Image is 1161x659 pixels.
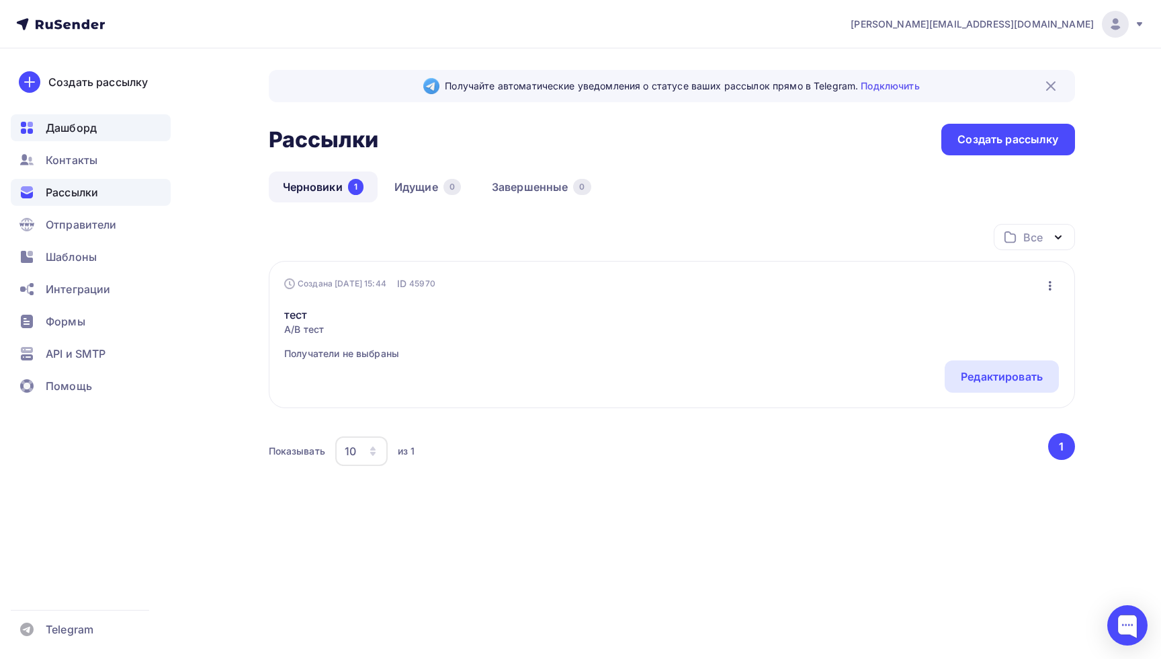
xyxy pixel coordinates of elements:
a: [PERSON_NAME][EMAIL_ADDRESS][DOMAIN_NAME] [851,11,1145,38]
div: Создать рассылку [957,132,1058,147]
div: Показывать [269,444,325,458]
div: 0 [573,179,591,195]
a: Подключить [861,80,919,91]
button: 10 [335,436,388,467]
span: Шаблоны [46,249,97,265]
a: Завершенные0 [478,171,605,202]
span: Помощь [46,378,92,394]
span: [PERSON_NAME][EMAIL_ADDRESS][DOMAIN_NAME] [851,17,1094,31]
div: Редактировать [961,369,1043,385]
span: Контакты [46,152,97,168]
a: Идущие0 [380,171,475,202]
span: Получатели не выбраны [284,347,399,360]
span: ID [397,277,406,290]
span: A/B тест [284,323,399,336]
h2: Рассылки [269,126,379,153]
a: Отправители [11,211,171,238]
div: Все [1023,229,1042,245]
a: Контакты [11,147,171,173]
span: Получайте автоматические уведомления о статусе ваших рассылок прямо в Telegram. [445,79,919,93]
div: из 1 [398,444,415,458]
button: Все [994,224,1075,250]
a: тест [284,307,399,323]
img: Telegram [423,78,439,94]
div: Создать рассылку [48,74,148,90]
a: Дашборд [11,114,171,141]
a: Рассылки [11,179,171,206]
span: 45970 [409,277,435,290]
a: Черновики1 [269,171,378,202]
ul: Pagination [1045,433,1075,460]
a: Шаблоны [11,243,171,270]
div: 1 [348,179,363,195]
span: Telegram [46,621,93,637]
a: Формы [11,308,171,335]
span: Формы [46,313,85,329]
span: Отправители [46,217,117,233]
span: API и SMTP [46,346,105,362]
span: Рассылки [46,184,98,200]
span: Интеграции [46,281,110,297]
span: Дашборд [46,120,97,136]
button: Go to page 1 [1048,433,1075,460]
div: 10 [345,443,356,459]
div: 0 [443,179,461,195]
div: Создана [DATE] 15:44 [284,278,386,289]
